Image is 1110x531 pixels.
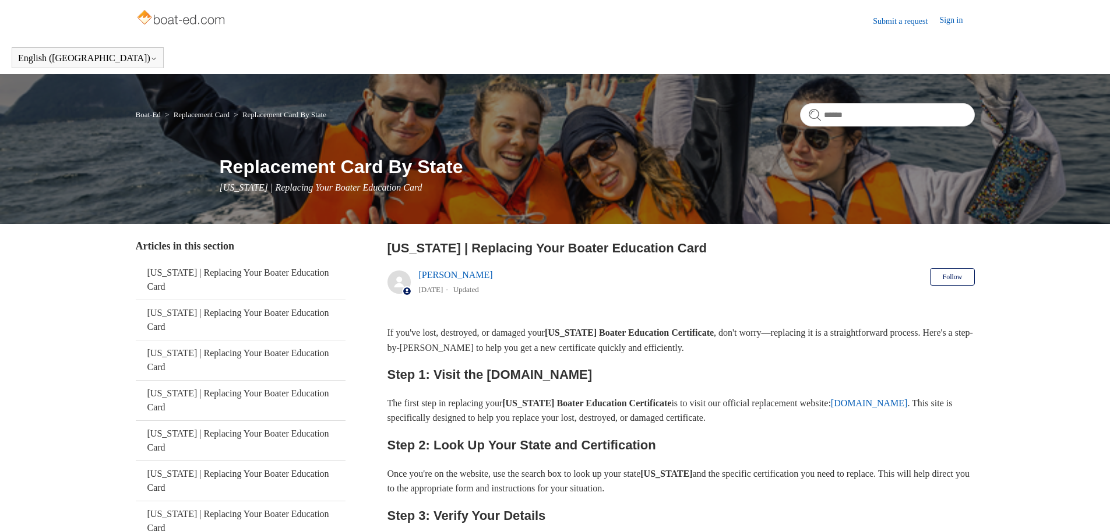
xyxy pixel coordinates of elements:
[545,328,714,337] strong: [US_STATE] Boater Education Certificate
[419,285,443,294] time: 05/22/2024, 11:34
[930,268,974,286] button: Follow Article
[136,7,228,30] img: Boat-Ed Help Center home page
[800,103,975,126] input: Search
[831,398,908,408] a: [DOMAIN_NAME]
[174,110,230,119] a: Replacement Card
[387,238,975,258] h2: Mississippi | Replacing Your Boater Education Card
[136,300,346,340] a: [US_STATE] | Replacing Your Boater Education Card
[220,182,422,192] span: [US_STATE] | Replacing Your Boater Education Card
[387,396,975,425] p: The first step in replacing your is to visit our official replacement website: . This site is spe...
[136,340,346,380] a: [US_STATE] | Replacing Your Boater Education Card
[136,461,346,501] a: [US_STATE] | Replacing Your Boater Education Card
[242,110,326,119] a: Replacement Card By State
[136,110,163,119] li: Boat-Ed
[387,505,975,526] h2: Step 3: Verify Your Details
[502,398,671,408] strong: [US_STATE] Boater Education Certificate
[220,153,975,181] h1: Replacement Card By State
[419,270,493,280] a: [PERSON_NAME]
[387,364,975,385] h2: Step 1: Visit the [DOMAIN_NAME]
[163,110,231,119] li: Replacement Card
[136,421,346,460] a: [US_STATE] | Replacing Your Boater Education Card
[231,110,326,119] li: Replacement Card By State
[136,260,346,300] a: [US_STATE] | Replacing Your Boater Education Card
[136,240,234,252] span: Articles in this section
[453,285,479,294] li: Updated
[387,466,975,496] p: Once you're on the website, use the search box to look up your state and the specific certificati...
[939,14,974,28] a: Sign in
[136,110,161,119] a: Boat-Ed
[640,469,692,479] strong: [US_STATE]
[18,53,157,64] button: English ([GEOGRAPHIC_DATA])
[387,325,975,355] p: If you've lost, destroyed, or damaged your , don't worry—replacing it is a straightforward proces...
[873,15,939,27] a: Submit a request
[387,435,975,455] h2: Step 2: Look Up Your State and Certification
[136,381,346,420] a: [US_STATE] | Replacing Your Boater Education Card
